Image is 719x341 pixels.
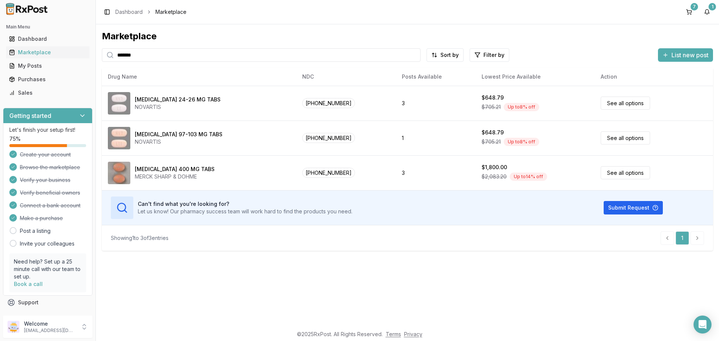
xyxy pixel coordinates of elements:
div: Dashboard [9,35,87,43]
a: Dashboard [115,8,143,16]
p: Need help? Set up a 25 minute call with our team to set up. [14,258,82,280]
td: 3 [396,155,476,190]
span: $2,083.20 [482,173,507,180]
nav: pagination [661,231,704,245]
h3: Can't find what you're looking for? [138,200,352,208]
p: [EMAIL_ADDRESS][DOMAIN_NAME] [24,328,76,334]
h2: Main Menu [6,24,90,30]
img: Isentress 400 MG TABS [108,162,130,184]
td: 3 [396,86,476,121]
button: Feedback [3,309,92,323]
div: Open Intercom Messenger [694,316,712,334]
span: $705.21 [482,103,501,111]
button: Support [3,296,92,309]
span: Make a purchase [20,214,63,222]
h3: Getting started [9,111,51,120]
a: Marketplace [6,46,90,59]
div: Showing 1 to 3 of 3 entries [111,234,169,242]
button: Submit Request [604,201,663,214]
span: List new post [671,51,709,60]
span: Create your account [20,151,71,158]
div: Sales [9,89,87,97]
div: NOVARTIS [135,138,222,146]
span: [PHONE_NUMBER] [302,168,355,178]
th: Drug Name [102,68,296,86]
a: My Posts [6,59,90,73]
span: Connect a bank account [20,202,81,209]
div: My Posts [9,62,87,70]
th: NDC [296,68,396,86]
a: Purchases [6,73,90,86]
span: Feedback [18,312,43,320]
div: Marketplace [102,30,713,42]
div: [MEDICAL_DATA] 97-103 MG TABS [135,131,222,138]
a: Sales [6,86,90,100]
img: User avatar [7,321,19,333]
p: Welcome [24,320,76,328]
a: See all options [601,166,650,179]
span: $705.21 [482,138,501,146]
a: 1 [676,231,689,245]
button: Marketplace [3,46,92,58]
div: $1,800.00 [482,164,507,171]
a: Book a call [14,281,43,287]
th: Lowest Price Available [476,68,595,86]
div: [MEDICAL_DATA] 24-26 MG TABS [135,96,221,103]
span: Marketplace [155,8,186,16]
span: Verify your business [20,176,70,184]
span: [PHONE_NUMBER] [302,98,355,108]
div: Purchases [9,76,87,83]
div: NOVARTIS [135,103,221,111]
a: Terms [386,331,401,337]
button: Dashboard [3,33,92,45]
div: $648.79 [482,94,504,101]
div: Up to 8 % off [504,103,539,111]
div: 1 [709,3,716,10]
a: Post a listing [20,227,51,235]
button: Sort by [427,48,464,62]
img: RxPost Logo [3,3,51,15]
div: 7 [691,3,698,10]
td: 1 [396,121,476,155]
div: [MEDICAL_DATA] 400 MG TABS [135,165,215,173]
span: Filter by [483,51,504,59]
a: Invite your colleagues [20,240,75,247]
button: List new post [658,48,713,62]
a: See all options [601,97,650,110]
button: 7 [683,6,695,18]
button: Filter by [470,48,509,62]
a: Privacy [404,331,422,337]
span: Browse the marketplace [20,164,80,171]
p: Let us know! Our pharmacy success team will work hard to find the products you need. [138,208,352,215]
span: Verify beneficial owners [20,189,80,197]
a: See all options [601,131,650,144]
th: Action [595,68,713,86]
div: Marketplace [9,49,87,56]
div: Up to 8 % off [504,138,539,146]
button: Sales [3,87,92,99]
th: Posts Available [396,68,476,86]
p: Let's finish your setup first! [9,126,86,134]
nav: breadcrumb [115,8,186,16]
span: 75 % [9,135,21,143]
button: Purchases [3,73,92,85]
div: MERCK SHARP & DOHME [135,173,215,180]
span: [PHONE_NUMBER] [302,133,355,143]
span: Sort by [440,51,459,59]
a: List new post [658,52,713,60]
div: Up to 14 % off [510,173,547,181]
img: Entresto 24-26 MG TABS [108,92,130,115]
a: Dashboard [6,32,90,46]
img: Entresto 97-103 MG TABS [108,127,130,149]
button: 1 [701,6,713,18]
div: $648.79 [482,129,504,136]
button: My Posts [3,60,92,72]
